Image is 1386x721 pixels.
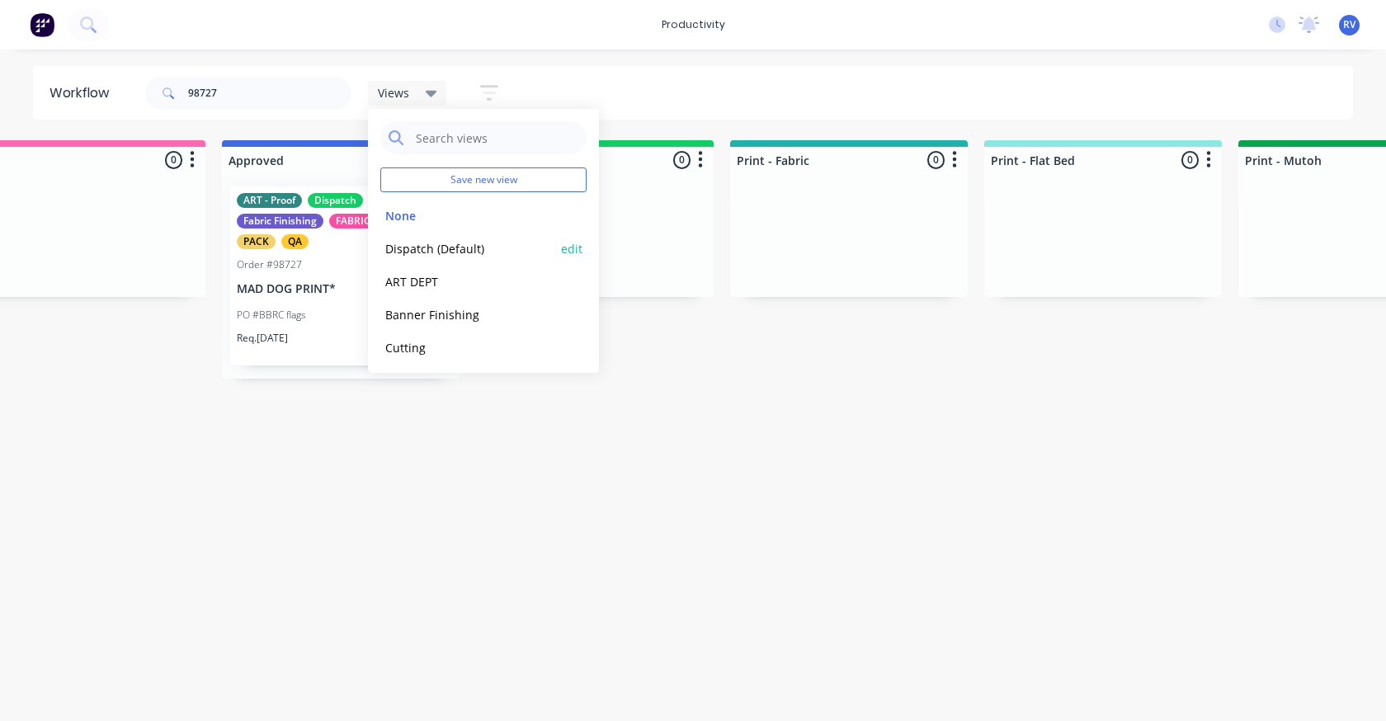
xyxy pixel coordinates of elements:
[281,234,309,249] div: QA
[230,186,451,365] div: ART - ProofDispatchFabric FinishingFABRIC PRINTPACKQAOrder #9872709:11 AM [DATE]MAD DOG PRINT*PO ...
[380,206,556,225] button: None
[380,239,556,258] button: Dispatch (Default)
[237,234,276,249] div: PACK
[237,282,445,296] p: MAD DOG PRINT*
[237,331,288,346] p: Req. [DATE]
[237,308,306,323] p: PO #BBRC flags
[237,193,302,208] div: ART - Proof
[30,12,54,37] img: Factory
[380,272,556,291] button: ART DEPT
[188,77,351,110] input: Search for orders...
[561,240,582,257] button: edit
[308,193,363,208] div: Dispatch
[414,121,578,154] input: Search views
[380,305,556,324] button: Banner Finishing
[329,214,408,229] div: FABRIC PRINT
[1343,17,1355,32] span: RV
[380,167,587,192] button: Save new view
[378,84,409,101] span: Views
[380,338,556,357] button: Cutting
[237,257,302,272] div: Order #98727
[237,214,323,229] div: Fabric Finishing
[653,12,733,37] div: productivity
[380,371,556,390] button: Fabric Finishing
[49,83,117,103] div: Workflow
